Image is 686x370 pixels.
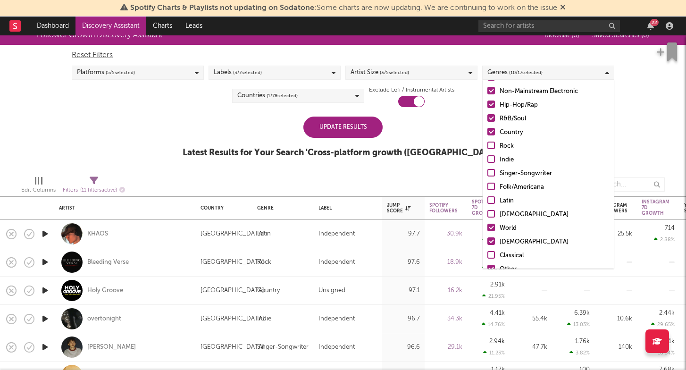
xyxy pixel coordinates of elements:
input: Search... [594,177,665,192]
div: 30.9k [429,228,462,240]
span: ( 10 / 17 selected) [509,67,543,78]
span: ( 0 ) [571,32,579,39]
div: Platforms [77,67,135,78]
div: [DEMOGRAPHIC_DATA] [500,236,609,248]
div: 47.7k [514,342,547,353]
div: Instagram 7D Growth [642,199,669,216]
div: [GEOGRAPHIC_DATA] [201,342,264,353]
div: 18.9k [429,257,462,268]
a: Dashboard [30,17,75,35]
span: ( 3 / 7 selected) [233,67,262,78]
a: Charts [146,17,179,35]
div: 23.95 % [482,265,505,271]
div: Reset Filters [72,50,614,61]
label: Exclude Lofi / Instrumental Artists [369,84,454,96]
div: Countries [237,90,298,101]
span: ( 3 / 5 selected) [380,67,409,78]
div: Indie [500,154,609,166]
a: Discovery Assistant [75,17,146,35]
div: Non-Mainstream Electronic [500,86,609,97]
div: Independent [318,313,355,325]
span: Blocklist [544,32,579,39]
div: 97.6 [387,257,420,268]
div: Rock [500,141,609,152]
div: Edit Columns [21,173,56,200]
div: Hip-Hop/Rap [500,100,609,111]
div: Latest Results for Your Search ' Cross-platform growth ([GEOGRAPHIC_DATA]) ' [183,147,503,159]
div: 34.3k [429,313,462,325]
button: Saved Searches (0) [589,32,649,39]
span: ( 1 / 78 selected) [267,90,298,101]
div: [GEOGRAPHIC_DATA] [201,313,264,325]
div: Country [201,205,243,211]
span: Spotify Charts & Playlists not updating on Sodatone [130,4,314,12]
span: ( 11 filters active) [80,188,117,193]
div: Latin [257,228,271,240]
div: 6.39k [574,310,590,316]
span: : Some charts are now updating. We are continuing to work on the issue [130,4,557,12]
div: Artist Size [351,67,409,78]
div: 29.1k [429,342,462,353]
div: Update Results [303,117,383,138]
div: 14.76 % [482,321,505,328]
div: Other [500,264,609,275]
div: Country [500,127,609,138]
div: Latin [500,195,609,207]
div: 55.4k [514,313,547,325]
div: Edit Columns [21,185,56,196]
input: Search for artists [478,20,620,32]
a: [PERSON_NAME] [87,343,136,352]
div: Independent [318,228,355,240]
span: Dismiss [560,4,566,12]
span: ( 5 / 5 selected) [106,67,135,78]
div: Independent [318,257,355,268]
div: 10.6k [599,313,632,325]
div: 2.94k [489,338,505,345]
div: 2.44k [659,310,675,316]
div: 29.65 % [651,321,675,328]
div: Indie [257,313,271,325]
div: Singer-Songwriter [500,168,609,179]
div: 714 [665,225,675,231]
div: 3.82 % [569,350,590,356]
a: overtonight [87,315,121,323]
a: Bleeding Verse [87,258,129,267]
div: Spotify Followers [429,202,458,214]
div: Classical [500,250,609,261]
div: 16.2k [429,285,462,296]
a: Holy Groove [87,286,123,295]
div: 25.5k [599,228,632,240]
div: 15.02 % [482,236,505,243]
div: [GEOGRAPHIC_DATA] [201,228,264,240]
div: 4.41k [490,310,505,316]
a: KHAOS [87,230,108,238]
div: Independent [318,342,355,353]
div: Country [257,285,280,296]
span: Saved Searches [592,32,649,39]
div: R&B/Soul [500,113,609,125]
div: 2.91k [490,282,505,288]
div: Jump Score [387,202,410,214]
div: Spotify 7D Growth [472,199,494,216]
div: World [500,223,609,234]
div: Filters(11 filters active) [63,173,125,200]
div: 97.1 [387,285,420,296]
div: 96.6 [387,342,420,353]
div: 1.76k [575,338,590,345]
div: [GEOGRAPHIC_DATA] [201,285,264,296]
div: [GEOGRAPHIC_DATA] [201,257,264,268]
div: Singer-Songwriter [257,342,309,353]
div: 22 [650,19,659,26]
div: Unsigned [318,285,345,296]
div: 11.23 % [483,350,505,356]
div: Labels [214,67,262,78]
button: 22 [647,22,654,30]
div: Filters [63,185,125,196]
div: Follower Growth Discovery Assistant [37,30,162,41]
div: 13.03 % [567,321,590,328]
